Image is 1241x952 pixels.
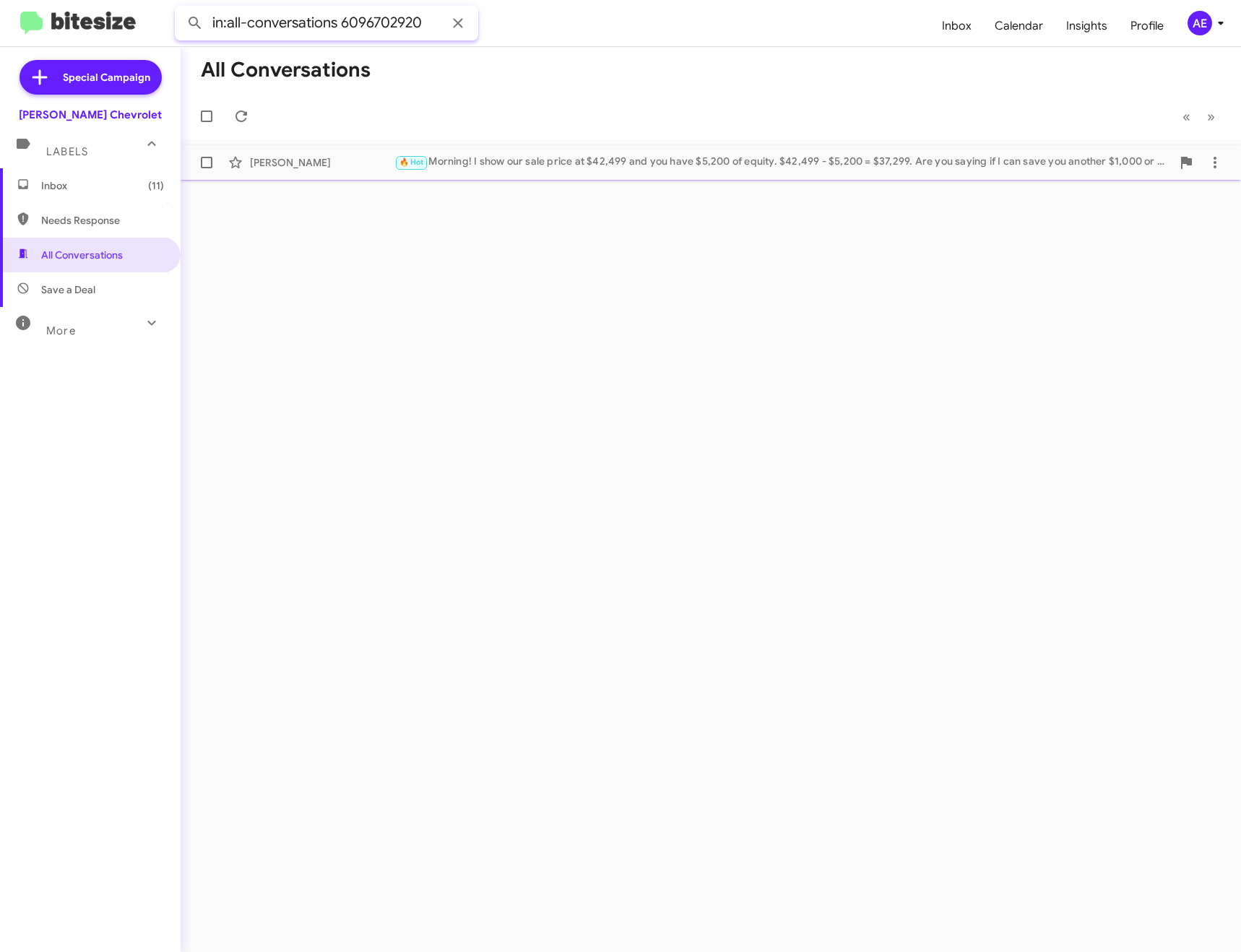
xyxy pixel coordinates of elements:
span: Labels [46,145,88,158]
h1: All Conversations [201,59,371,82]
a: Calendar [983,5,1055,47]
a: Profile [1119,5,1175,47]
button: Next [1198,102,1224,131]
a: Inbox [930,5,983,47]
span: Needs Response [41,213,164,228]
input: Search [175,6,478,40]
span: (11) [148,178,164,193]
button: AE [1175,11,1225,35]
div: [PERSON_NAME] [250,155,394,170]
span: All Conversations [41,248,123,262]
span: Special Campaign [63,70,150,85]
a: Insights [1055,5,1119,47]
a: Special Campaign [20,60,162,95]
nav: Page navigation example [1175,102,1224,131]
span: More [46,324,76,337]
div: [PERSON_NAME] Chevrolet [19,108,162,122]
span: 🔥 Hot [399,157,424,167]
div: Morning! I show our sale price at $42,499 and you have $5,200 of equity. $42,499 - $5,200 = $37,2... [394,154,1172,170]
span: Save a Deal [41,282,95,297]
span: « [1182,108,1190,126]
span: » [1207,108,1215,126]
div: AE [1188,11,1212,35]
span: Inbox [41,178,164,193]
button: Previous [1174,102,1199,131]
